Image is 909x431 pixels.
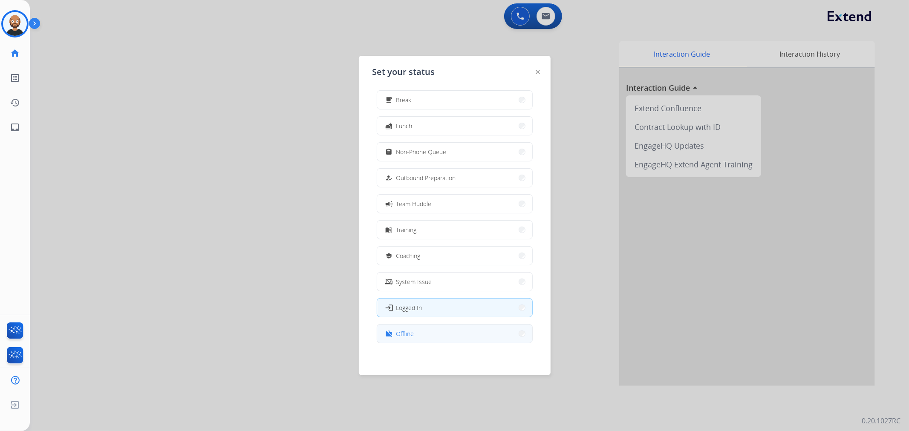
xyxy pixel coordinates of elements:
[396,277,432,286] span: System Issue
[385,226,392,233] mat-icon: menu_book
[536,70,540,74] img: close-button
[396,251,421,260] span: Coaching
[10,122,20,132] mat-icon: inbox
[372,66,435,78] span: Set your status
[385,122,392,129] mat-icon: fastfood
[396,225,417,234] span: Training
[377,169,532,187] button: Outbound Preparation
[377,91,532,109] button: Break
[396,173,456,182] span: Outbound Preparation
[377,143,532,161] button: Non-Phone Queue
[377,221,532,239] button: Training
[862,416,900,426] p: 0.20.1027RC
[385,330,392,337] mat-icon: work_off
[385,174,392,181] mat-icon: how_to_reg
[377,195,532,213] button: Team Huddle
[377,247,532,265] button: Coaching
[396,329,414,338] span: Offline
[3,12,27,36] img: avatar
[10,48,20,58] mat-icon: home
[396,121,413,130] span: Lunch
[377,273,532,291] button: System Issue
[384,199,393,208] mat-icon: campaign
[10,98,20,108] mat-icon: history
[396,199,432,208] span: Team Huddle
[384,303,393,312] mat-icon: login
[396,147,447,156] span: Non-Phone Queue
[10,73,20,83] mat-icon: list_alt
[377,117,532,135] button: Lunch
[377,299,532,317] button: Logged In
[377,325,532,343] button: Offline
[396,95,412,104] span: Break
[396,303,422,312] span: Logged In
[385,278,392,285] mat-icon: phonelink_off
[385,252,392,259] mat-icon: school
[385,96,392,103] mat-icon: free_breakfast
[385,148,392,155] mat-icon: assignment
